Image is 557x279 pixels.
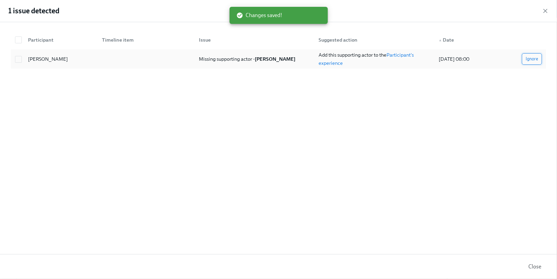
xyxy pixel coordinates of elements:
div: Date [436,36,490,44]
div: Suggested action [316,36,433,44]
div: Suggested action [313,33,433,47]
div: Participant [23,33,97,47]
h2: 1 issue detected [8,6,59,16]
div: [PERSON_NAME] [25,55,97,63]
button: Close [524,260,546,274]
strong: [PERSON_NAME] [255,56,295,62]
div: Timeline item [97,33,193,47]
div: [PERSON_NAME]Missing supporting actor -[PERSON_NAME]Add this supporting actor to theParticipant's... [11,49,546,69]
span: Close [528,263,541,270]
span: Missing supporting actor - [199,56,295,62]
span: Changes saved! [236,12,282,19]
div: Participant [25,36,97,44]
div: ▲Date [433,33,490,47]
div: Timeline item [99,36,193,44]
div: Issue [193,33,313,47]
button: Ignore [522,53,542,65]
div: [DATE] 08:00 [436,55,490,63]
span: Ignore [526,56,538,62]
span: ▲ [439,39,442,42]
div: Issue [196,36,313,44]
span: Add this supporting actor to the [319,52,387,58]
